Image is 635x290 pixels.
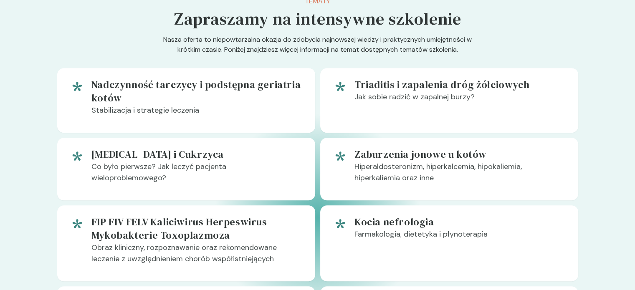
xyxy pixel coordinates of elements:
[354,229,565,247] p: Farmakologia, dietetyka i płynoterapia
[354,148,565,161] h5: Zaburzenia jonowe u kotów
[91,148,302,161] h5: [MEDICAL_DATA] i Cukrzyca
[157,35,478,68] p: Nasza oferta to niepowtarzalna okazja do zdobycia najnowszej wiedzy i praktycznych umiejętności w...
[174,6,461,31] h5: Zapraszamy na intensywne szkolenie
[354,78,565,91] h5: Triaditis i zapalenia dróg żółciowych
[91,242,302,271] p: Obraz kliniczny, rozpoznawanie oraz rekomendowane leczenie z uwzględnieniem chorób współistniejących
[91,215,302,242] h5: FIP FIV FELV Kaliciwirus Herpeswirus Mykobakterie Toxoplazmoza
[91,161,302,190] p: Co było pierwsze? Jak leczyć pacjenta wieloproblemowego?
[354,161,565,190] p: Hiperaldosteronizm, hiperkalcemia, hipokaliemia, hiperkaliemia oraz inne
[354,215,565,229] h5: Kocia nefrologia
[91,78,302,105] h5: Nadczynność tarczycy i podstępna geriatria kotów
[91,105,302,123] p: Stabilizacja i strategie leczenia
[354,91,565,109] p: Jak sobie radzić w zapalnej burzy?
